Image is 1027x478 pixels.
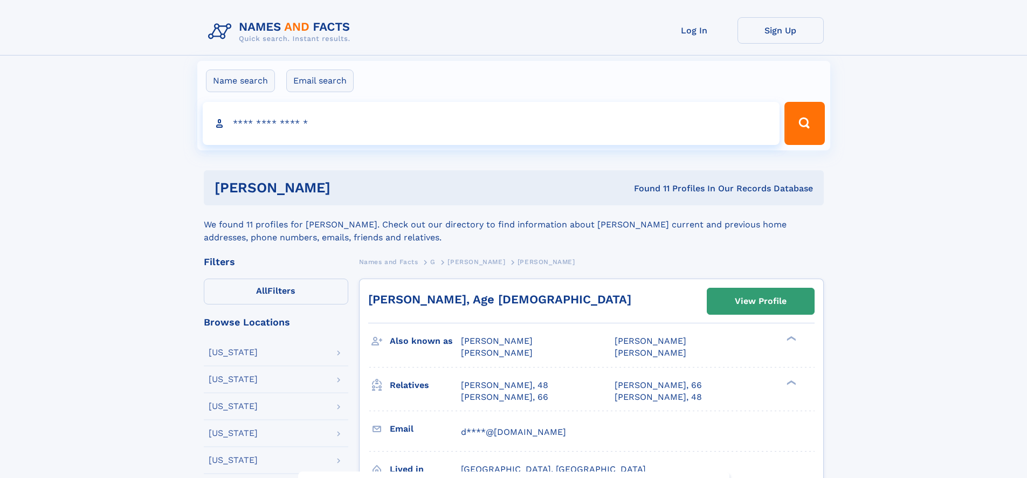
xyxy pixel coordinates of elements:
[209,375,258,384] div: [US_STATE]
[461,464,646,474] span: [GEOGRAPHIC_DATA], [GEOGRAPHIC_DATA]
[615,336,686,346] span: [PERSON_NAME]
[203,102,780,145] input: search input
[209,348,258,357] div: [US_STATE]
[430,255,436,268] a: G
[206,70,275,92] label: Name search
[651,17,737,44] a: Log In
[784,379,797,386] div: ❯
[447,255,505,268] a: [PERSON_NAME]
[784,102,824,145] button: Search Button
[615,391,702,403] a: [PERSON_NAME], 48
[215,181,483,195] h1: [PERSON_NAME]
[204,205,824,244] div: We found 11 profiles for [PERSON_NAME]. Check out our directory to find information about [PERSON...
[615,379,702,391] a: [PERSON_NAME], 66
[735,289,787,314] div: View Profile
[256,286,267,296] span: All
[447,258,505,266] span: [PERSON_NAME]
[784,335,797,342] div: ❯
[461,336,533,346] span: [PERSON_NAME]
[390,420,461,438] h3: Email
[461,379,548,391] a: [PERSON_NAME], 48
[615,348,686,358] span: [PERSON_NAME]
[286,70,354,92] label: Email search
[204,317,348,327] div: Browse Locations
[430,258,436,266] span: G
[368,293,631,306] a: [PERSON_NAME], Age [DEMOGRAPHIC_DATA]
[518,258,575,266] span: [PERSON_NAME]
[482,183,813,195] div: Found 11 Profiles In Our Records Database
[707,288,814,314] a: View Profile
[461,391,548,403] a: [PERSON_NAME], 66
[209,402,258,411] div: [US_STATE]
[737,17,824,44] a: Sign Up
[204,257,348,267] div: Filters
[359,255,418,268] a: Names and Facts
[204,17,359,46] img: Logo Names and Facts
[209,456,258,465] div: [US_STATE]
[204,279,348,304] label: Filters
[390,376,461,394] h3: Relatives
[390,332,461,350] h3: Also known as
[209,429,258,438] div: [US_STATE]
[461,348,533,358] span: [PERSON_NAME]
